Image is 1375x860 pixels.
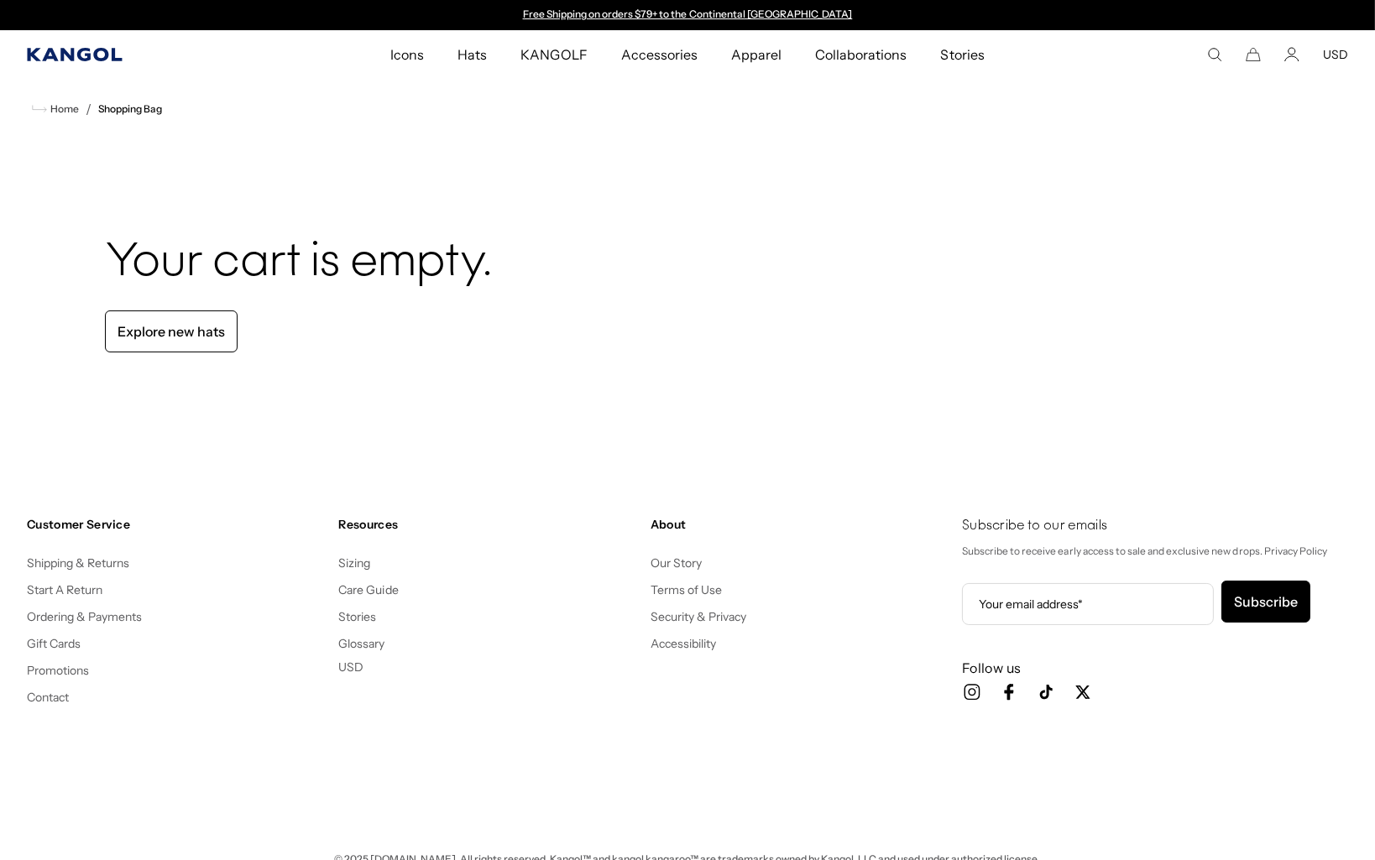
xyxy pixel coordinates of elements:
a: KANGOLF [504,30,604,79]
a: Care Guide [338,582,398,597]
li: / [79,99,91,119]
a: Collaborations [798,30,923,79]
div: Announcement [515,8,860,22]
a: Explore new hats [105,310,238,352]
a: Kangol [27,48,258,61]
span: Icons [390,30,424,79]
button: USD [338,659,363,675]
a: Shopping Bag [98,103,162,115]
span: Home [47,103,79,115]
a: Start A Return [27,582,102,597]
h4: About [651,517,949,532]
span: KANGOLF [520,30,587,79]
a: Free Shipping on orders $79+ to the Continental [GEOGRAPHIC_DATA] [523,8,853,20]
a: Contact [27,690,69,705]
summary: Search here [1207,47,1222,62]
span: Accessories [621,30,698,79]
h4: Customer Service [27,517,325,532]
a: Ordering & Payments [27,609,143,624]
a: Account [1284,47,1299,62]
span: Collaborations [815,30,907,79]
button: Subscribe [1221,581,1310,623]
slideshow-component: Announcement bar [515,8,860,22]
span: Stories [941,30,985,79]
a: Stories [924,30,1001,79]
h4: Subscribe to our emails [962,517,1348,535]
a: Security & Privacy [651,609,747,624]
a: Promotions [27,663,89,678]
a: Shipping & Returns [27,555,130,571]
a: Home [32,102,79,117]
h4: Resources [338,517,636,532]
button: USD [1323,47,1348,62]
span: Hats [457,30,487,79]
p: Subscribe to receive early access to sale and exclusive new drops. Privacy Policy [962,542,1348,560]
a: Glossary [338,636,384,651]
a: Apparel [714,30,798,79]
a: Gift Cards [27,636,81,651]
a: Accessibility [651,636,716,651]
a: Terms of Use [651,582,722,597]
h1: Your cart is empty. [105,237,1270,290]
a: Our Story [651,555,702,571]
a: Icons [374,30,441,79]
a: Hats [441,30,504,79]
button: Cart [1246,47,1261,62]
span: Apparel [731,30,782,79]
a: Stories [338,609,376,624]
div: 1 of 2 [515,8,860,22]
a: Sizing [338,555,370,571]
a: Accessories [604,30,714,79]
h3: Follow us [962,659,1348,677]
